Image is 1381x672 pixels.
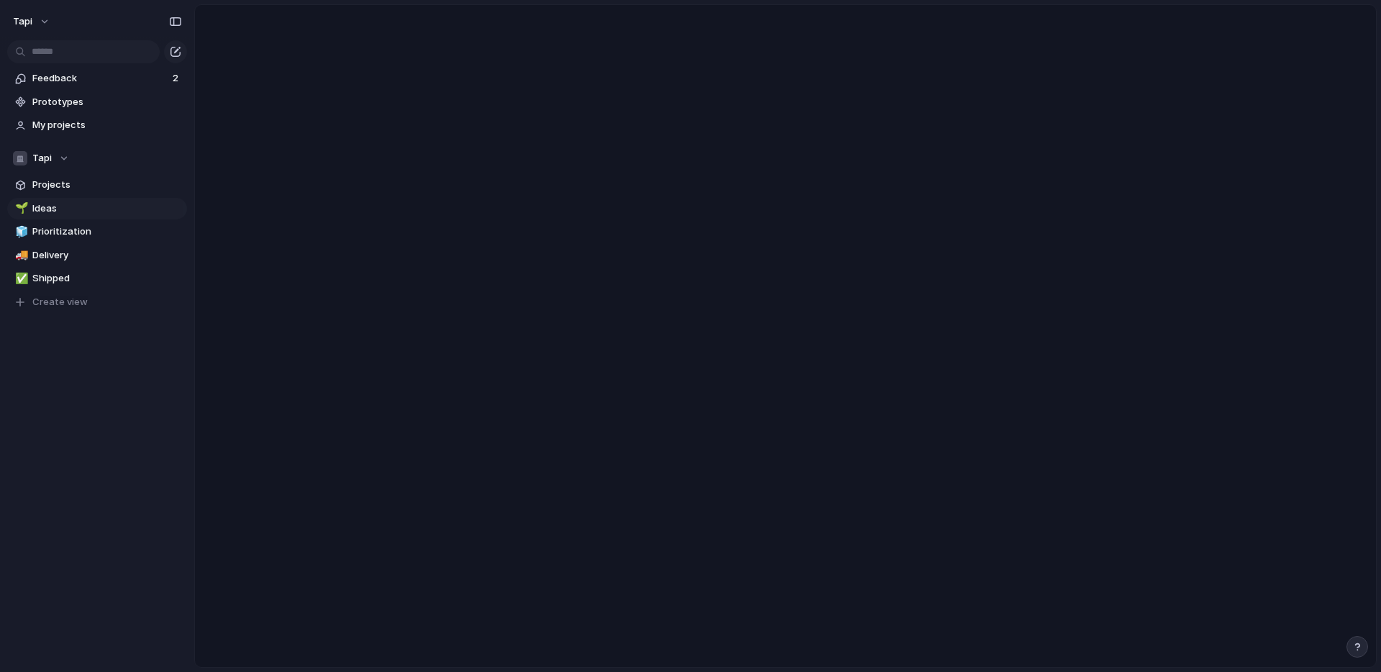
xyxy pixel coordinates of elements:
div: ✅ [15,271,25,287]
span: Prioritization [32,224,182,239]
button: ✅ [13,271,27,286]
a: 🌱Ideas [7,198,187,219]
div: 🧊 [15,224,25,240]
span: 2 [173,71,181,86]
span: Ideas [32,201,182,216]
div: 🌱 [15,200,25,217]
div: 🚚 [15,247,25,263]
a: ✅Shipped [7,268,187,289]
button: 🧊 [13,224,27,239]
a: 🧊Prioritization [7,221,187,242]
span: Delivery [32,248,182,263]
span: Feedback [32,71,168,86]
span: Tapi [32,151,52,165]
a: Projects [7,174,187,196]
span: Prototypes [32,95,182,109]
span: My projects [32,118,182,132]
a: Prototypes [7,91,187,113]
a: Feedback2 [7,68,187,89]
span: Create view [32,295,88,309]
button: Create view [7,291,187,313]
button: tapi [6,10,58,33]
span: Shipped [32,271,182,286]
a: My projects [7,114,187,136]
button: 🌱 [13,201,27,216]
a: 🚚Delivery [7,245,187,266]
span: Projects [32,178,182,192]
button: 🚚 [13,248,27,263]
span: tapi [13,14,32,29]
button: Tapi [7,147,187,169]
